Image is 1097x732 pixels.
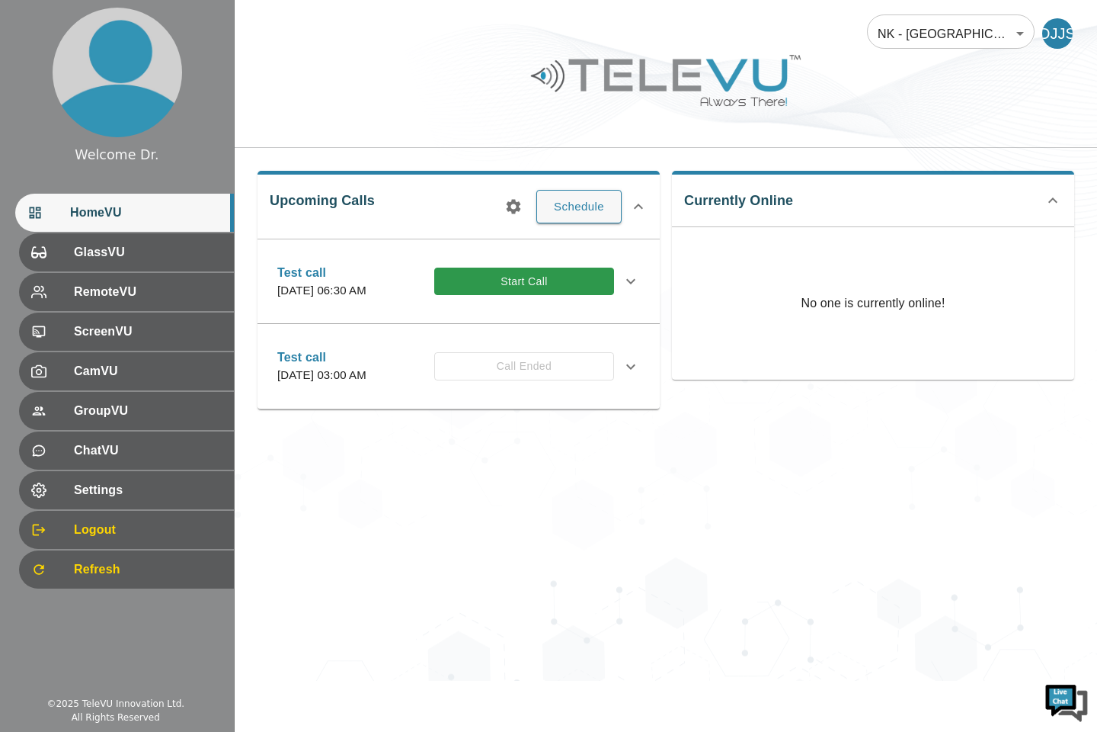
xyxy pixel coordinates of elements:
[74,481,222,499] span: Settings
[265,339,652,393] div: Test call[DATE] 03:00 AMCall Ended
[46,697,184,711] div: © 2025 TeleVU Innovation Ltd.
[72,711,160,724] div: All Rights Reserved
[74,521,222,539] span: Logout
[277,367,366,384] p: [DATE] 03:00 AM
[536,190,622,223] button: Schedule
[19,273,234,311] div: RemoteVU
[70,204,222,222] span: HomeVU
[74,362,222,380] span: CamVU
[19,313,234,351] div: ScreenVU
[19,352,234,390] div: CamVU
[19,511,234,549] div: Logout
[19,432,234,470] div: ChatVU
[1044,679,1089,724] img: Chat Widget
[277,264,366,282] p: Test call
[74,441,222,460] span: ChatVU
[277,282,366,300] p: [DATE] 06:30 AM
[74,560,222,579] span: Refresh
[15,194,234,232] div: HomeVU
[19,392,234,430] div: GroupVU
[19,471,234,509] div: Settings
[74,243,222,262] span: GlassVU
[74,402,222,420] span: GroupVU
[53,8,182,137] img: profile.png
[867,12,1035,55] div: NK - [GEOGRAPHIC_DATA] - [PERSON_NAME]
[19,551,234,589] div: Refresh
[434,268,614,296] button: Start Call
[265,255,652,309] div: Test call[DATE] 06:30 AMStart Call
[19,233,234,271] div: GlassVU
[74,323,222,341] span: ScreenVU
[801,227,945,380] p: No one is currently online!
[277,348,366,367] p: Test call
[1042,18,1073,49] div: DJJS
[75,145,158,165] div: Welcome Dr.
[74,283,222,301] span: RemoteVU
[529,49,803,112] img: Logo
